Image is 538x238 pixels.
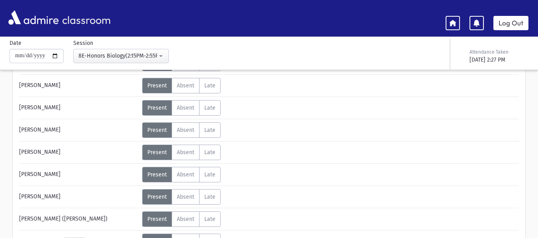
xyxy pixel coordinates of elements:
span: Present [147,104,167,111]
span: Present [147,127,167,134]
span: Present [147,82,167,89]
span: Late [204,216,215,223]
span: Late [204,104,215,111]
span: Absent [177,82,194,89]
div: [PERSON_NAME] ([PERSON_NAME]) [15,211,142,227]
span: Absent [177,149,194,156]
span: Late [204,149,215,156]
span: Present [147,149,167,156]
span: Late [204,193,215,200]
div: AttTypes [142,145,221,160]
div: [PERSON_NAME] [15,78,142,93]
span: Present [147,171,167,178]
div: 8E-Honors Biology(2:15PM-2:55PM) [78,52,157,60]
div: [PERSON_NAME] [15,189,142,205]
span: Late [204,82,215,89]
div: AttTypes [142,211,221,227]
div: [PERSON_NAME] [15,145,142,160]
span: Late [204,127,215,134]
span: classroom [61,7,111,28]
span: Absent [177,193,194,200]
span: Late [204,171,215,178]
div: [DATE] 2:27 PM [470,56,527,64]
label: Date [10,39,22,47]
div: AttTypes [142,189,221,205]
div: [PERSON_NAME] [15,167,142,182]
div: [PERSON_NAME] [15,122,142,138]
span: Absent [177,171,194,178]
div: AttTypes [142,78,221,93]
div: Attendance Taken [470,48,527,56]
label: Session [73,39,93,47]
span: Absent [177,104,194,111]
span: Present [147,193,167,200]
div: [PERSON_NAME] [15,100,142,116]
span: Present [147,216,167,223]
div: AttTypes [142,100,221,116]
span: Absent [177,127,194,134]
span: Absent [177,216,194,223]
div: AttTypes [142,122,221,138]
a: Log Out [493,16,528,30]
img: AdmirePro [6,8,61,27]
button: 8E-Honors Biology(2:15PM-2:55PM) [73,49,169,63]
div: AttTypes [142,167,221,182]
